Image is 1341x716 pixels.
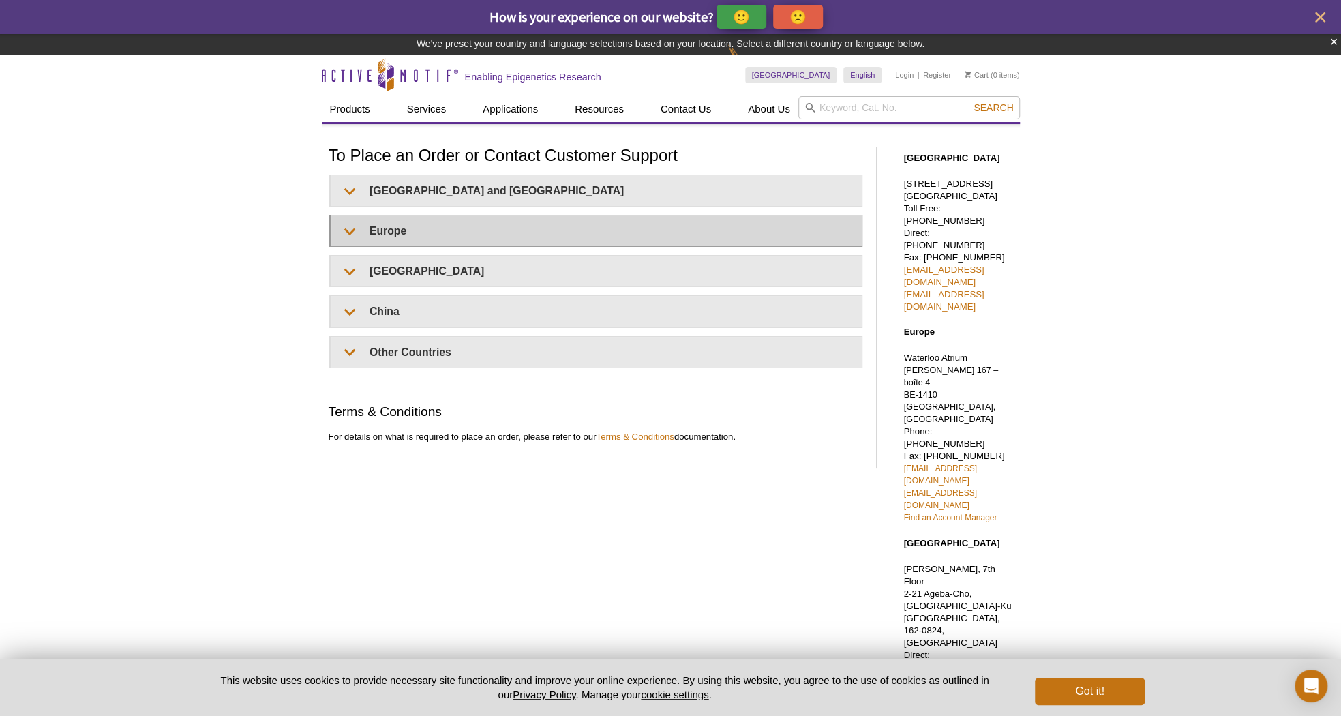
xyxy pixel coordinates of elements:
[904,289,984,312] a: [EMAIL_ADDRESS][DOMAIN_NAME]
[974,102,1013,113] span: Search
[733,8,750,25] p: 🙂
[331,337,862,368] summary: Other Countries
[965,70,989,80] a: Cart
[329,431,862,443] p: For details on what is required to place an order, please refer to our documentation.
[740,96,798,122] a: About Us
[904,178,1013,313] p: [STREET_ADDRESS] [GEOGRAPHIC_DATA] Toll Free: [PHONE_NUMBER] Direct: [PHONE_NUMBER] Fax: [PHONE_N...
[329,147,862,166] h1: To Place an Order or Contact Customer Support
[904,153,1000,163] strong: [GEOGRAPHIC_DATA]
[904,538,1000,548] strong: [GEOGRAPHIC_DATA]
[965,71,971,78] img: Your Cart
[904,488,977,510] a: [EMAIL_ADDRESS][DOMAIN_NAME]
[923,70,951,80] a: Register
[331,175,862,206] summary: [GEOGRAPHIC_DATA] and [GEOGRAPHIC_DATA]
[895,70,914,80] a: Login
[399,96,455,122] a: Services
[329,402,862,421] h2: Terms & Conditions
[918,67,920,83] li: |
[197,673,1013,702] p: This website uses cookies to provide necessary site functionality and improve your online experie...
[331,296,862,327] summary: China
[969,102,1017,114] button: Search
[798,96,1020,119] input: Keyword, Cat. No.
[843,67,882,83] a: English
[641,689,708,700] button: cookie settings
[567,96,632,122] a: Resources
[1295,670,1327,702] div: Open Intercom Messenger
[322,96,378,122] a: Products
[904,464,977,486] a: [EMAIL_ADDRESS][DOMAIN_NAME]
[596,432,674,442] a: Terms & Conditions
[904,366,999,424] span: [PERSON_NAME] 167 – boîte 4 BE-1410 [GEOGRAPHIC_DATA], [GEOGRAPHIC_DATA]
[904,265,984,287] a: [EMAIL_ADDRESS][DOMAIN_NAME]
[789,8,807,25] p: 🙁
[465,71,601,83] h2: Enabling Epigenetics Research
[513,689,575,700] a: Privacy Policy
[904,327,935,337] strong: Europe
[904,563,1013,711] p: [PERSON_NAME], 7th Floor 2-21 Ageba-Cho, [GEOGRAPHIC_DATA]-Ku [GEOGRAPHIC_DATA], 162-0824, [GEOGR...
[489,8,714,25] span: How is your experience on our website?
[331,256,862,286] summary: [GEOGRAPHIC_DATA]
[1035,678,1144,705] button: Got it!
[652,96,719,122] a: Contact Us
[965,67,1020,83] li: (0 items)
[904,352,1013,524] p: Waterloo Atrium Phone: [PHONE_NUMBER] Fax: [PHONE_NUMBER]
[1312,9,1329,26] button: close
[745,67,837,83] a: [GEOGRAPHIC_DATA]
[331,215,862,246] summary: Europe
[474,96,546,122] a: Applications
[728,44,764,76] img: Change Here
[1329,34,1338,50] button: ×
[904,513,997,522] a: Find an Account Manager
